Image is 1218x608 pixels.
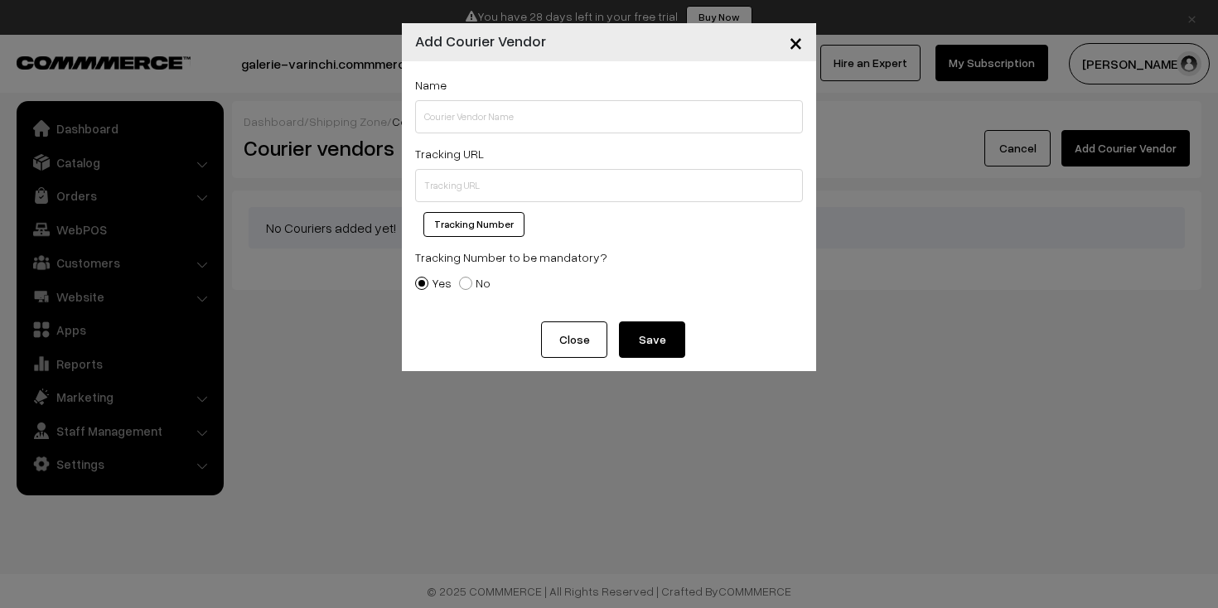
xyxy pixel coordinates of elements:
[415,100,803,133] input: Courier Vendor Name
[415,169,803,202] input: Tracking URL
[423,212,524,237] button: Tracking Number
[619,321,685,358] button: Save
[415,274,452,292] label: Yes
[459,274,491,292] label: No
[415,249,607,266] label: Tracking Number to be mandatory?
[541,321,607,358] button: Close
[776,17,816,68] button: Close
[789,27,803,57] span: ×
[415,145,484,162] label: Tracking URL
[415,76,447,94] label: Name
[415,30,546,52] h4: Add Courier Vendor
